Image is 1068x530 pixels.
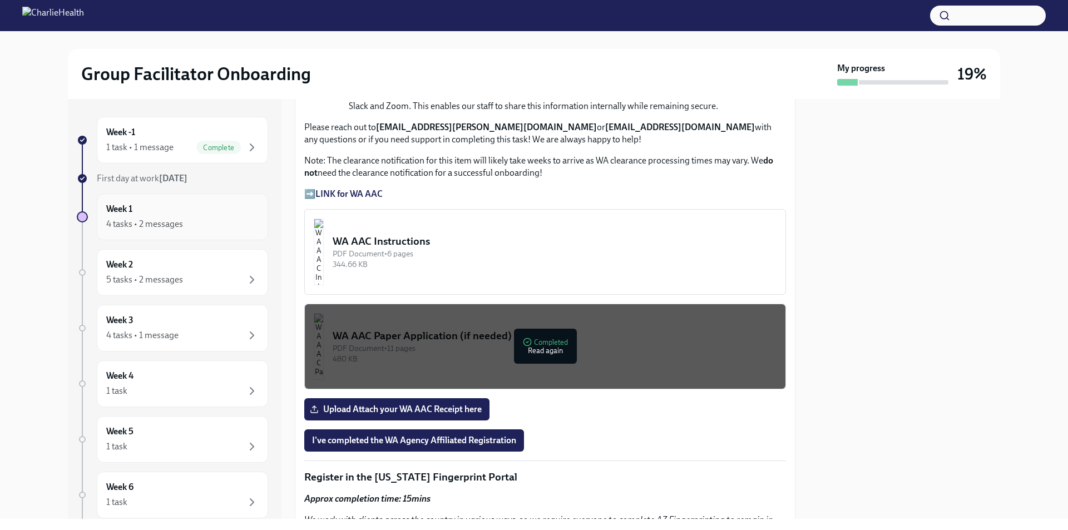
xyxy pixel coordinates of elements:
[304,493,431,504] strong: Approx completion time: 15mins
[333,329,777,343] div: WA AAC Paper Application (if needed)
[106,218,183,230] div: 4 tasks • 2 messages
[77,305,268,351] a: Week 34 tasks • 1 message
[106,425,133,438] h6: Week 5
[333,259,777,270] div: 344.66 KB
[304,155,773,178] strong: do not
[106,203,132,215] h6: Week 1
[106,385,127,397] div: 1 task
[22,7,84,24] img: CharlieHealth
[957,64,987,84] h3: 19%
[77,416,268,463] a: Week 51 task
[312,404,482,415] span: Upload Attach your WA AAC Receipt here
[304,209,786,295] button: WA AAC InstructionsPDF Document•6 pages344.66 KB
[77,360,268,407] a: Week 41 task
[314,219,324,285] img: WA AAC Instructions
[97,173,187,184] span: First day at work
[106,481,133,493] h6: Week 6
[106,329,179,341] div: 4 tasks • 1 message
[77,472,268,518] a: Week 61 task
[106,274,183,286] div: 5 tasks • 2 messages
[333,354,777,364] div: 480 KB
[106,440,127,453] div: 1 task
[106,370,133,382] h6: Week 4
[304,470,786,484] p: Register in the [US_STATE] Fingerprint Portal
[106,496,127,508] div: 1 task
[77,172,268,185] a: First day at work[DATE]
[196,143,241,152] span: Complete
[314,313,324,380] img: WA AAC Paper Application (if needed)
[77,249,268,296] a: Week 25 tasks • 2 messages
[333,234,777,249] div: WA AAC Instructions
[605,122,755,132] strong: [EMAIL_ADDRESS][DOMAIN_NAME]
[333,249,777,259] div: PDF Document • 6 pages
[837,62,885,75] strong: My progress
[81,63,311,85] h2: Group Facilitator Onboarding
[77,194,268,240] a: Week 14 tasks • 2 messages
[106,314,133,326] h6: Week 3
[304,188,786,200] p: ➡️
[333,343,777,354] div: PDF Document • 11 pages
[77,117,268,164] a: Week -11 task • 1 messageComplete
[304,155,786,179] p: Note: The clearance notification for this item will likely take weeks to arrive as WA clearance p...
[376,122,597,132] strong: [EMAIL_ADDRESS][PERSON_NAME][DOMAIN_NAME]
[315,189,383,199] a: LINK for WA AAC
[106,259,133,271] h6: Week 2
[304,429,524,452] button: I've completed the WA Agency Affiliated Registration
[304,398,489,420] label: Upload Attach your WA AAC Receipt here
[312,435,516,446] span: I've completed the WA Agency Affiliated Registration
[304,121,786,146] p: Please reach out to or with any questions or if you need support in completing this task! We are ...
[106,141,174,153] div: 1 task • 1 message
[159,173,187,184] strong: [DATE]
[106,126,135,138] h6: Week -1
[304,304,786,389] button: WA AAC Paper Application (if needed)PDF Document•11 pages480 KBCompletedRead again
